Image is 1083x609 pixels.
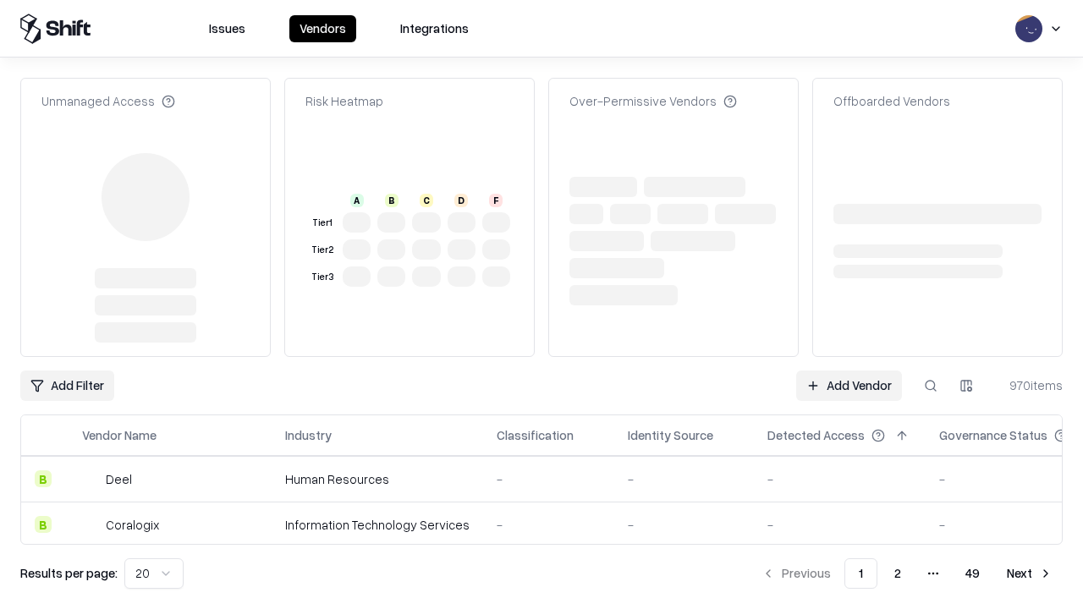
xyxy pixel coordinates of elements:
button: Integrations [390,15,479,42]
div: A [350,194,364,207]
nav: pagination [751,558,1063,589]
div: - [497,470,601,488]
div: Over-Permissive Vendors [569,92,737,110]
p: Results per page: [20,564,118,582]
div: - [767,470,912,488]
div: - [497,516,601,534]
div: Detected Access [767,426,865,444]
div: 970 items [995,376,1063,394]
img: Coralogix [82,516,99,533]
button: Next [997,558,1063,589]
div: - [628,516,740,534]
div: Human Resources [285,470,470,488]
div: B [35,470,52,487]
div: Tier 1 [309,216,336,230]
button: 2 [881,558,915,589]
div: Tier 3 [309,270,336,284]
div: Deel [106,470,132,488]
div: Governance Status [939,426,1047,444]
img: Deel [82,470,99,487]
div: Unmanaged Access [41,92,175,110]
div: Classification [497,426,574,444]
div: Risk Heatmap [305,92,383,110]
div: Identity Source [628,426,713,444]
div: - [767,516,912,534]
div: B [35,516,52,533]
div: - [628,470,740,488]
div: C [420,194,433,207]
div: Vendor Name [82,426,157,444]
div: Industry [285,426,332,444]
div: Offboarded Vendors [833,92,950,110]
div: D [454,194,468,207]
a: Add Vendor [796,370,902,401]
button: 49 [952,558,993,589]
button: 1 [844,558,877,589]
div: B [385,194,399,207]
button: Vendors [289,15,356,42]
div: Tier 2 [309,243,336,257]
button: Issues [199,15,256,42]
div: Information Technology Services [285,516,470,534]
button: Add Filter [20,370,114,401]
div: Coralogix [106,516,159,534]
div: F [489,194,503,207]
